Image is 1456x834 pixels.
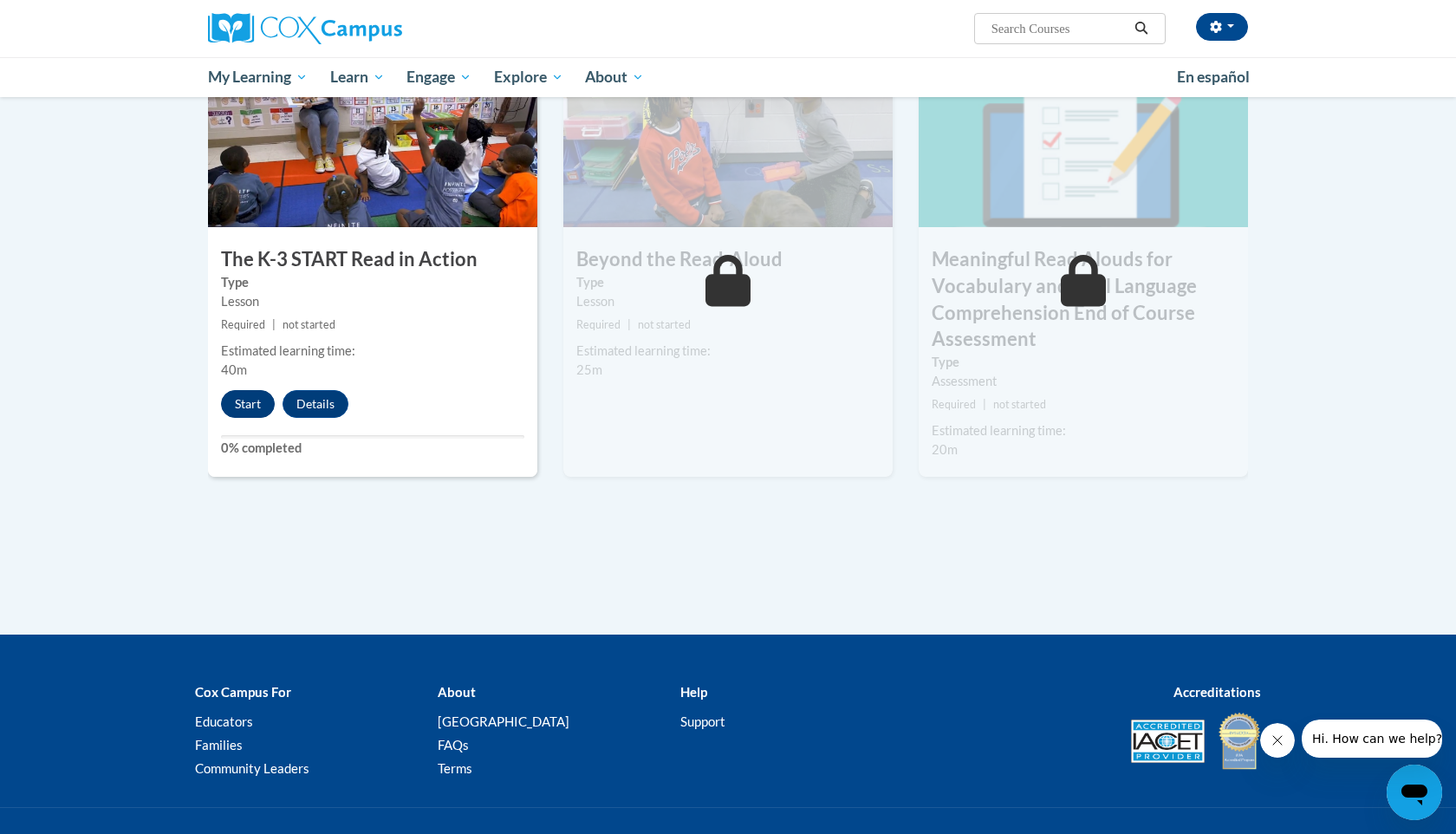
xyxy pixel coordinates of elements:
[983,398,986,411] span: |
[1128,18,1154,39] button: Search
[1173,684,1261,700] b: Accreditations
[197,57,319,97] a: My Learning
[438,737,469,753] a: FAQs
[932,442,958,457] span: 20m
[638,318,691,331] span: not started
[576,362,602,377] span: 25m
[576,342,880,361] div: Estimated learning time:
[1131,720,1205,763] img: Accredited IACET® Provider
[221,318,265,331] span: Required
[283,390,348,418] button: Details
[919,54,1248,227] img: Course Image
[932,353,1235,372] label: Type
[208,54,537,227] img: Course Image
[932,372,1235,391] div: Assessment
[221,292,524,311] div: Lesson
[576,292,880,311] div: Lesson
[494,67,563,88] span: Explore
[195,737,243,753] a: Families
[1260,723,1295,758] iframe: Close message
[1387,765,1442,820] iframe: Button to launch messaging window
[1177,68,1250,86] span: En español
[195,713,253,729] a: Educators
[563,54,893,227] img: Course Image
[1196,13,1248,41] button: Account Settings
[627,318,631,331] span: |
[932,398,976,411] span: Required
[990,18,1128,39] input: Search Courses
[272,318,276,331] span: |
[283,318,335,331] span: not started
[208,13,402,44] img: Cox Campus
[395,57,483,97] a: Engage
[993,398,1046,411] span: not started
[932,421,1235,440] div: Estimated learning time:
[406,67,471,88] span: Engage
[208,13,537,44] a: Cox Campus
[221,362,247,377] span: 40m
[319,57,396,97] a: Learn
[1302,720,1442,758] iframe: Message from company
[208,246,537,273] h3: The K-3 START Read in Action
[576,318,621,331] span: Required
[221,273,524,292] label: Type
[1218,711,1261,772] img: IDA® Accredited
[221,439,524,458] label: 0% completed
[1166,59,1261,95] a: En español
[195,684,291,700] b: Cox Campus For
[575,57,656,97] a: About
[483,57,575,97] a: Explore
[208,67,308,88] span: My Learning
[182,57,1274,97] div: Main menu
[221,390,275,418] button: Start
[563,246,893,273] h3: Beyond the Read-Aloud
[680,713,725,729] a: Support
[330,67,385,88] span: Learn
[195,760,309,776] a: Community Leaders
[438,684,476,700] b: About
[585,67,644,88] span: About
[919,246,1248,353] h3: Meaningful Read Alouds for Vocabulary and Oral Language Comprehension End of Course Assessment
[221,342,524,361] div: Estimated learning time:
[576,273,880,292] label: Type
[680,684,707,700] b: Help
[438,760,472,776] a: Terms
[438,713,569,729] a: [GEOGRAPHIC_DATA]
